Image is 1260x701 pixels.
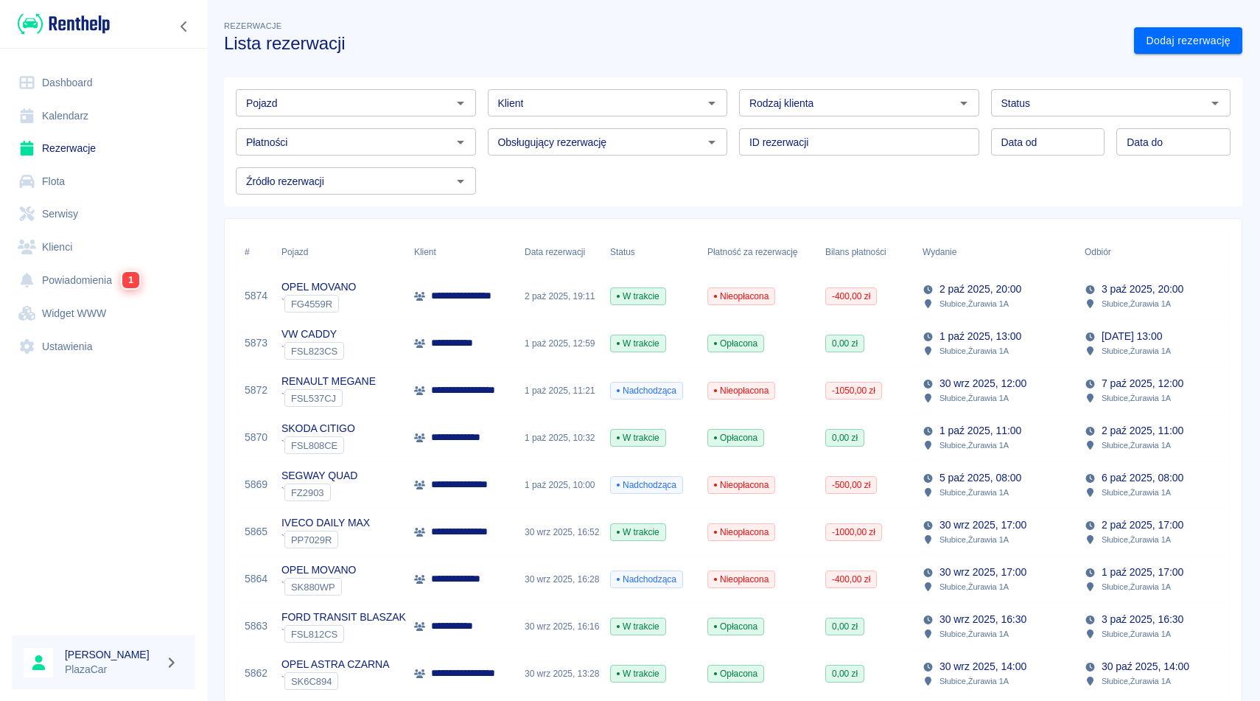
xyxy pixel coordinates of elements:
div: 1 paź 2025, 10:32 [517,414,603,461]
div: Data rezerwacji [517,231,603,273]
div: # [245,231,250,273]
span: 1 [122,272,139,288]
a: Powiadomienia1 [12,263,195,297]
p: 30 wrz 2025, 17:00 [939,517,1026,533]
span: Nieopłacona [708,290,774,303]
span: Opłacona [708,431,763,444]
a: 5862 [245,666,267,681]
span: -400,00 zł [826,290,876,303]
div: ` [281,672,389,690]
span: W trakcie [611,526,665,539]
div: ` [281,389,376,407]
span: Nadchodząca [611,384,682,397]
div: ` [281,295,356,313]
p: 2 paź 2025, 11:00 [1102,423,1183,439]
div: Klient [414,231,436,273]
p: Słubice , Żurawia 1A [1102,439,1171,452]
p: Słubice , Żurawia 1A [939,580,1009,593]
div: 30 wrz 2025, 16:52 [517,509,603,556]
a: Dodaj rezerwację [1134,27,1242,55]
p: OPEL ASTRA CZARNA [281,657,389,672]
span: PP7029R [285,534,337,545]
span: FSL537CJ [285,393,342,404]
p: Słubice , Żurawia 1A [1102,391,1171,405]
a: Dashboard [12,66,195,100]
div: Data rezerwacji [525,231,585,273]
div: 1 paź 2025, 11:21 [517,367,603,414]
p: Słubice , Żurawia 1A [939,627,1009,641]
a: 5874 [245,288,267,304]
button: Otwórz [450,132,471,153]
button: Otwórz [701,132,722,153]
p: 30 paź 2025, 14:00 [1102,659,1189,674]
a: Klienci [12,231,195,264]
div: Bilans płatności [825,231,886,273]
a: 5864 [245,571,267,587]
a: Serwisy [12,198,195,231]
span: W trakcie [611,290,665,303]
div: ` [281,342,344,360]
a: Kalendarz [12,100,195,133]
span: -1050,00 zł [826,384,881,397]
a: 5863 [245,618,267,634]
button: Otwórz [701,93,722,114]
button: Otwórz [1205,93,1225,114]
span: FSL823CS [285,346,343,357]
div: Płatność za rezerwację [707,231,798,273]
div: ` [281,625,406,643]
div: ` [281,436,355,454]
span: FG4559R [285,299,338,310]
span: FSL808CE [285,440,343,451]
span: Opłacona [708,337,763,350]
span: W trakcie [611,337,665,350]
a: Flota [12,165,195,198]
span: 0,00 zł [826,667,864,680]
p: Słubice , Żurawia 1A [939,486,1009,499]
a: Ustawienia [12,330,195,363]
p: 2 paź 2025, 20:00 [939,282,1021,297]
span: 0,00 zł [826,337,864,350]
p: PlazaCar [65,662,159,677]
p: Słubice , Żurawia 1A [939,391,1009,405]
p: SKODA CITIGO [281,421,355,436]
span: Nieopłacona [708,526,774,539]
div: 30 wrz 2025, 13:28 [517,650,603,697]
span: W trakcie [611,431,665,444]
div: Status [610,231,635,273]
p: 2 paź 2025, 17:00 [1102,517,1183,533]
div: 2 paź 2025, 19:11 [517,273,603,320]
p: 3 paź 2025, 16:30 [1102,612,1183,627]
p: Słubice , Żurawia 1A [939,439,1009,452]
img: Renthelp logo [18,12,110,36]
p: Słubice , Żurawia 1A [939,674,1009,688]
div: Bilans płatności [818,231,915,273]
p: SEGWAY QUAD [281,468,357,484]
p: Słubice , Żurawia 1A [1102,674,1171,688]
div: Odbiór [1077,231,1239,273]
a: 5870 [245,430,267,445]
div: Pojazd [281,231,308,273]
a: Rezerwacje [12,132,195,165]
button: Otwórz [450,93,471,114]
div: Odbiór [1085,231,1111,273]
p: 6 paź 2025, 08:00 [1102,470,1183,486]
span: Opłacona [708,667,763,680]
button: Otwórz [953,93,974,114]
p: OPEL MOVANO [281,562,356,578]
input: DD.MM.YYYY [1116,128,1231,156]
span: W trakcie [611,667,665,680]
div: ` [281,531,370,548]
p: 30 wrz 2025, 12:00 [939,376,1026,391]
div: 1 paź 2025, 12:59 [517,320,603,367]
p: 5 paź 2025, 08:00 [939,470,1021,486]
span: Nadchodząca [611,478,682,492]
a: 5865 [245,524,267,540]
div: Płatność za rezerwację [700,231,818,273]
div: # [237,231,274,273]
span: -400,00 zł [826,573,876,586]
span: Nieopłacona [708,573,774,586]
p: Słubice , Żurawia 1A [939,344,1009,358]
span: Nieopłacona [708,384,774,397]
span: FSL812CS [285,629,343,640]
p: Słubice , Żurawia 1A [1102,486,1171,499]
